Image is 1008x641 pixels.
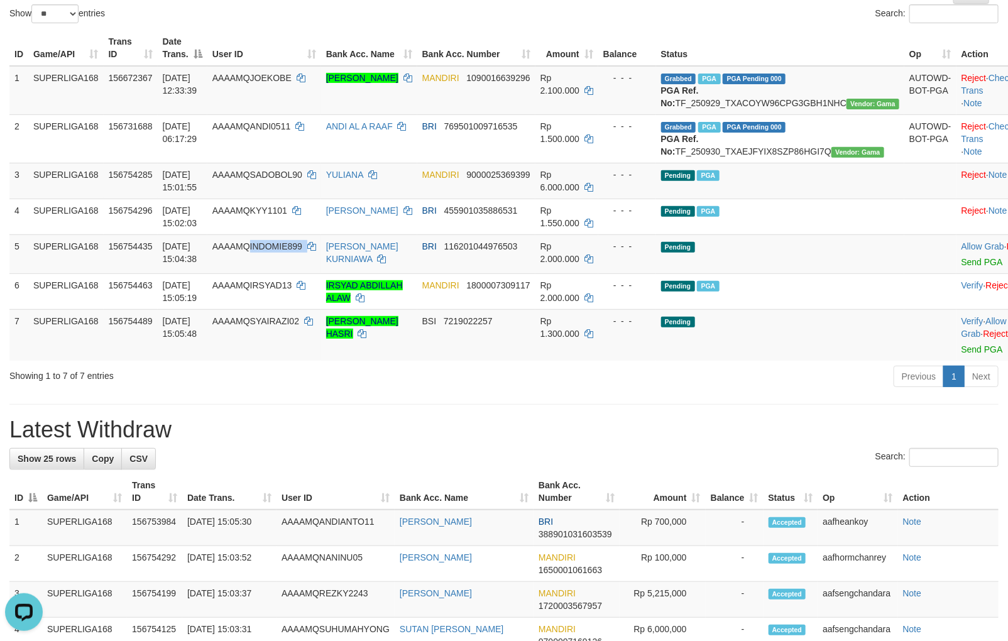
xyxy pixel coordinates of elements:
[92,454,114,464] span: Copy
[943,366,965,387] a: 1
[109,280,153,290] span: 156754463
[182,582,277,618] td: [DATE] 15:03:37
[904,66,956,115] td: AUTOWD-BOT-PGA
[706,474,764,510] th: Balance: activate to sort column ascending
[540,316,579,339] span: Rp 1.300.000
[963,146,982,156] a: Note
[467,73,530,83] span: Copy 1090016639296 to clipboard
[540,280,579,303] span: Rp 2.000.000
[326,121,393,131] a: ANDI AL A RAAF
[603,204,651,217] div: - - -
[158,30,207,66] th: Date Trans.: activate to sort column descending
[163,170,197,192] span: [DATE] 15:01:55
[620,510,706,546] td: Rp 700,000
[9,309,28,361] td: 7
[444,205,518,216] span: Copy 455901035886531 to clipboard
[656,30,904,66] th: Status
[326,73,398,83] a: [PERSON_NAME]
[698,122,720,133] span: Marked by aafromsomean
[769,517,806,528] span: Accepted
[127,510,182,546] td: 156753984
[539,601,602,611] span: Copy 1720003567957 to clipboard
[697,170,719,181] span: Marked by aafsengchandara
[697,206,719,217] span: Marked by aafheankoy
[989,170,1007,180] a: Note
[903,552,922,562] a: Note
[539,624,576,634] span: MANDIRI
[163,205,197,228] span: [DATE] 15:02:03
[9,510,42,546] td: 1
[898,474,999,510] th: Action
[182,546,277,582] td: [DATE] 15:03:52
[904,30,956,66] th: Op: activate to sort column ascending
[620,546,706,582] td: Rp 100,000
[277,582,395,618] td: AAAAMQREZKY2243
[831,147,884,158] span: Vendor URL: https://trx31.1velocity.biz
[467,170,530,180] span: Copy 9000025369399 to clipboard
[961,280,983,290] a: Verify
[964,366,999,387] a: Next
[706,582,764,618] td: -
[9,30,28,66] th: ID
[539,588,576,598] span: MANDIRI
[540,205,579,228] span: Rp 1.550.000
[769,553,806,564] span: Accepted
[212,205,287,216] span: AAAAMQKYY1101
[539,529,612,539] span: Copy 388901031603539 to clipboard
[961,316,1007,339] span: ·
[9,4,105,23] label: Show entries
[422,280,459,290] span: MANDIRI
[28,199,104,234] td: SUPERLIGA168
[163,280,197,303] span: [DATE] 15:05:19
[212,73,292,83] span: AAAAMQJOEKOBE
[212,121,291,131] span: AAAAMQANDI0511
[620,582,706,618] td: Rp 5,215,000
[540,73,579,96] span: Rp 2.100.000
[9,546,42,582] td: 2
[400,517,472,527] a: [PERSON_NAME]
[9,234,28,273] td: 5
[163,121,197,144] span: [DATE] 06:17:29
[909,448,999,467] input: Search:
[163,73,197,96] span: [DATE] 12:33:39
[603,279,651,292] div: - - -
[444,316,493,326] span: Copy 7219022257 to clipboard
[903,624,922,634] a: Note
[400,552,472,562] a: [PERSON_NAME]
[909,4,999,23] input: Search:
[661,170,695,181] span: Pending
[28,309,104,361] td: SUPERLIGA168
[697,281,719,292] span: Marked by aafsengchandara
[9,448,84,469] a: Show 25 rows
[109,241,153,251] span: 156754435
[422,121,437,131] span: BRI
[961,344,1002,354] a: Send PGA
[321,30,417,66] th: Bank Acc. Name: activate to sort column ascending
[28,234,104,273] td: SUPERLIGA168
[28,273,104,309] td: SUPERLIGA168
[163,241,197,264] span: [DATE] 15:04:38
[28,114,104,163] td: SUPERLIGA168
[42,474,127,510] th: Game/API: activate to sort column ascending
[961,316,1007,339] a: Allow Grab
[422,73,459,83] span: MANDIRI
[467,280,530,290] span: Copy 1800007309117 to clipboard
[539,565,602,575] span: Copy 1650001061663 to clipboard
[127,582,182,618] td: 156754199
[904,114,956,163] td: AUTOWD-BOT-PGA
[903,517,922,527] a: Note
[961,170,987,180] a: Reject
[28,66,104,115] td: SUPERLIGA168
[84,448,122,469] a: Copy
[961,121,987,131] a: Reject
[661,206,695,217] span: Pending
[127,546,182,582] td: 156754292
[961,316,983,326] a: Verify
[818,546,897,582] td: aafhormchanrey
[661,281,695,292] span: Pending
[9,114,28,163] td: 2
[875,4,999,23] label: Search:
[18,454,76,464] span: Show 25 rows
[212,280,292,290] span: AAAAMQIRSYAD13
[9,582,42,618] td: 3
